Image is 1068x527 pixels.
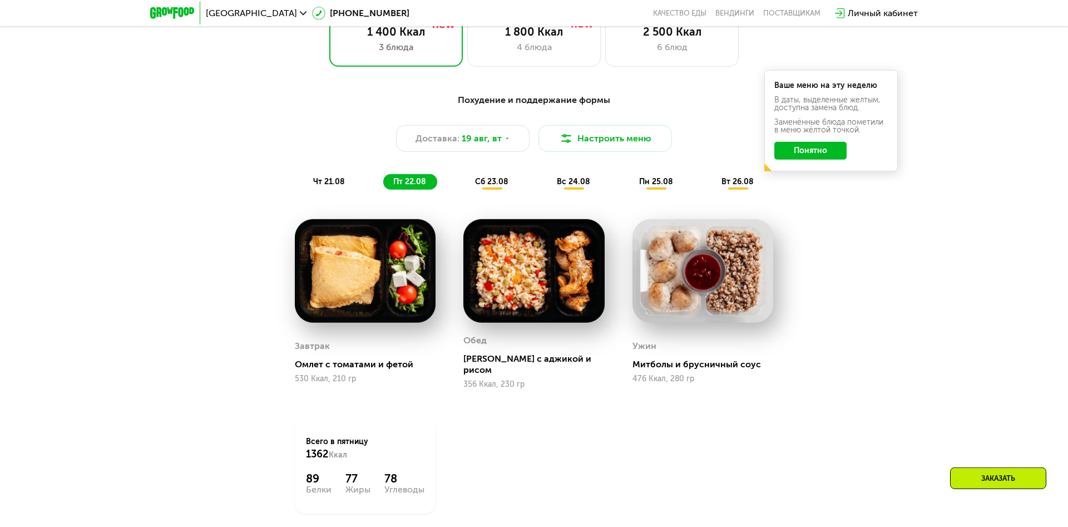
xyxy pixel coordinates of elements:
span: пт 22.08 [393,177,426,186]
div: [PERSON_NAME] с аджикой и рисом [463,353,613,376]
div: В даты, выделенные желтым, доступна замена блюд. [774,96,888,112]
div: 1 800 Ккал [479,25,589,38]
span: чт 21.08 [313,177,345,186]
span: Ккал [329,450,347,460]
div: 530 Ккал, 210 гр [295,375,436,383]
span: [GEOGRAPHIC_DATA] [206,9,297,18]
span: пн 25.08 [639,177,673,186]
div: 78 [384,472,424,485]
div: поставщикам [763,9,820,18]
a: Вендинги [715,9,754,18]
a: [PHONE_NUMBER] [312,7,409,20]
a: Качество еды [653,9,706,18]
div: Ваше меню на эту неделю [774,82,888,90]
span: 1362 [306,448,329,460]
div: Всего в пятницу [306,436,424,461]
div: 2 500 Ккал [617,25,727,38]
div: Жиры [345,485,370,494]
div: 356 Ккал, 230 гр [463,380,604,389]
span: Доставка: [416,132,459,145]
div: 1 400 Ккал [341,25,451,38]
span: сб 23.08 [475,177,508,186]
div: Личный кабинет [848,7,918,20]
div: 77 [345,472,370,485]
div: Углеводы [384,485,424,494]
div: 4 блюда [479,41,589,54]
div: Обед [463,332,487,349]
div: Белки [306,485,332,494]
div: Заказать [950,467,1046,489]
div: 3 блюда [341,41,451,54]
span: вс 24.08 [557,177,590,186]
div: 6 блюд [617,41,727,54]
div: Завтрак [295,338,330,354]
div: Заменённые блюда пометили в меню жёлтой точкой. [774,119,888,134]
div: 89 [306,472,332,485]
div: Митболы и брусничный соус [632,359,782,370]
div: Ужин [632,338,656,354]
span: вт 26.08 [721,177,754,186]
span: 19 авг, вт [462,132,502,145]
div: Омлет с томатами и фетой [295,359,444,370]
div: Похудение и поддержание формы [205,93,863,107]
div: 476 Ккал, 280 гр [632,375,773,383]
button: Настроить меню [538,125,672,152]
button: Понятно [774,142,847,160]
